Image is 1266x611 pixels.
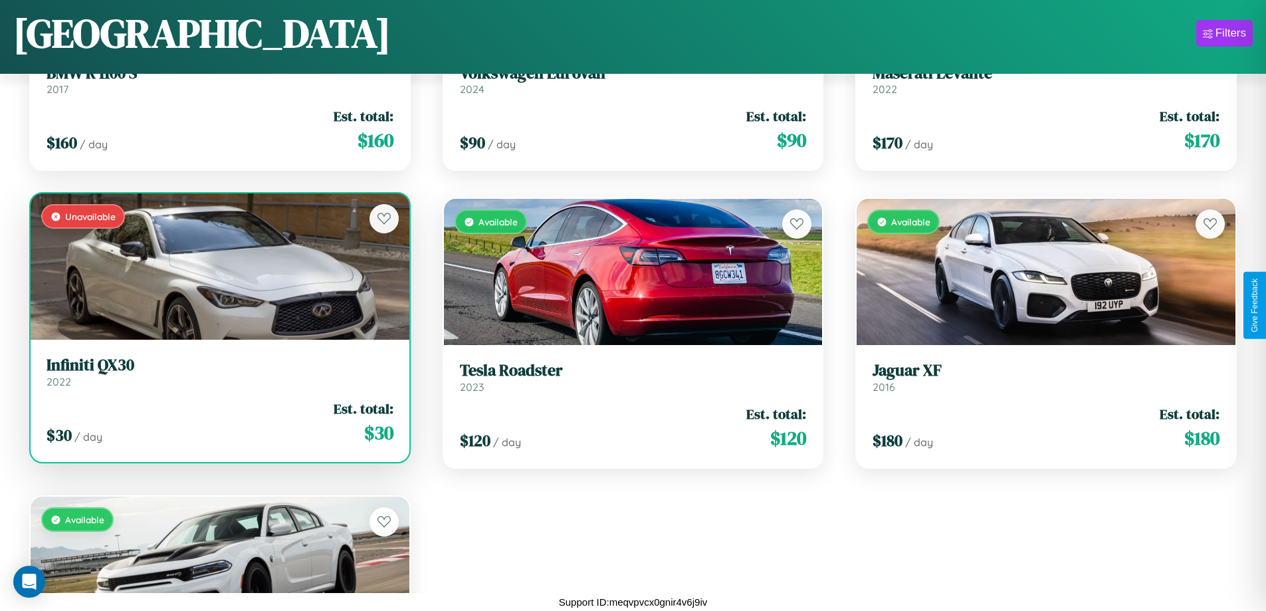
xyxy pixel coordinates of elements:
[358,127,393,154] span: $ 160
[873,132,902,154] span: $ 170
[334,106,393,126] span: Est. total:
[460,380,484,394] span: 2023
[47,82,68,96] span: 2017
[47,64,393,96] a: BMW R 1100 S2017
[770,425,806,451] span: $ 120
[334,399,393,418] span: Est. total:
[873,429,902,451] span: $ 180
[891,216,930,227] span: Available
[873,380,895,394] span: 2016
[460,132,485,154] span: $ 90
[905,435,933,449] span: / day
[873,361,1219,380] h3: Jaguar XF
[460,64,807,96] a: Volkswagen EuroVan2024
[873,64,1219,96] a: Maserati Levante2022
[460,429,490,451] span: $ 120
[364,420,393,446] span: $ 30
[13,6,391,61] h1: [GEOGRAPHIC_DATA]
[460,361,807,394] a: Tesla Roadster2023
[873,82,897,96] span: 2022
[1160,106,1219,126] span: Est. total:
[460,361,807,380] h3: Tesla Roadster
[488,138,516,151] span: / day
[47,356,393,388] a: Infiniti QX302022
[873,361,1219,394] a: Jaguar XF2016
[1184,127,1219,154] span: $ 170
[777,127,806,154] span: $ 90
[47,356,393,375] h3: Infiniti QX30
[47,375,71,388] span: 2022
[47,132,77,154] span: $ 160
[493,435,521,449] span: / day
[1160,404,1219,424] span: Est. total:
[746,404,806,424] span: Est. total:
[47,424,72,446] span: $ 30
[1184,425,1219,451] span: $ 180
[905,138,933,151] span: / day
[65,211,116,222] span: Unavailable
[65,514,104,525] span: Available
[478,216,518,227] span: Available
[13,566,45,598] div: Open Intercom Messenger
[1250,279,1259,332] div: Give Feedback
[460,82,484,96] span: 2024
[1215,27,1246,40] div: Filters
[559,593,707,611] p: Support ID: meqvpvcx0gnir4v6j9iv
[746,106,806,126] span: Est. total:
[74,430,102,443] span: / day
[80,138,108,151] span: / day
[1196,20,1253,47] button: Filters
